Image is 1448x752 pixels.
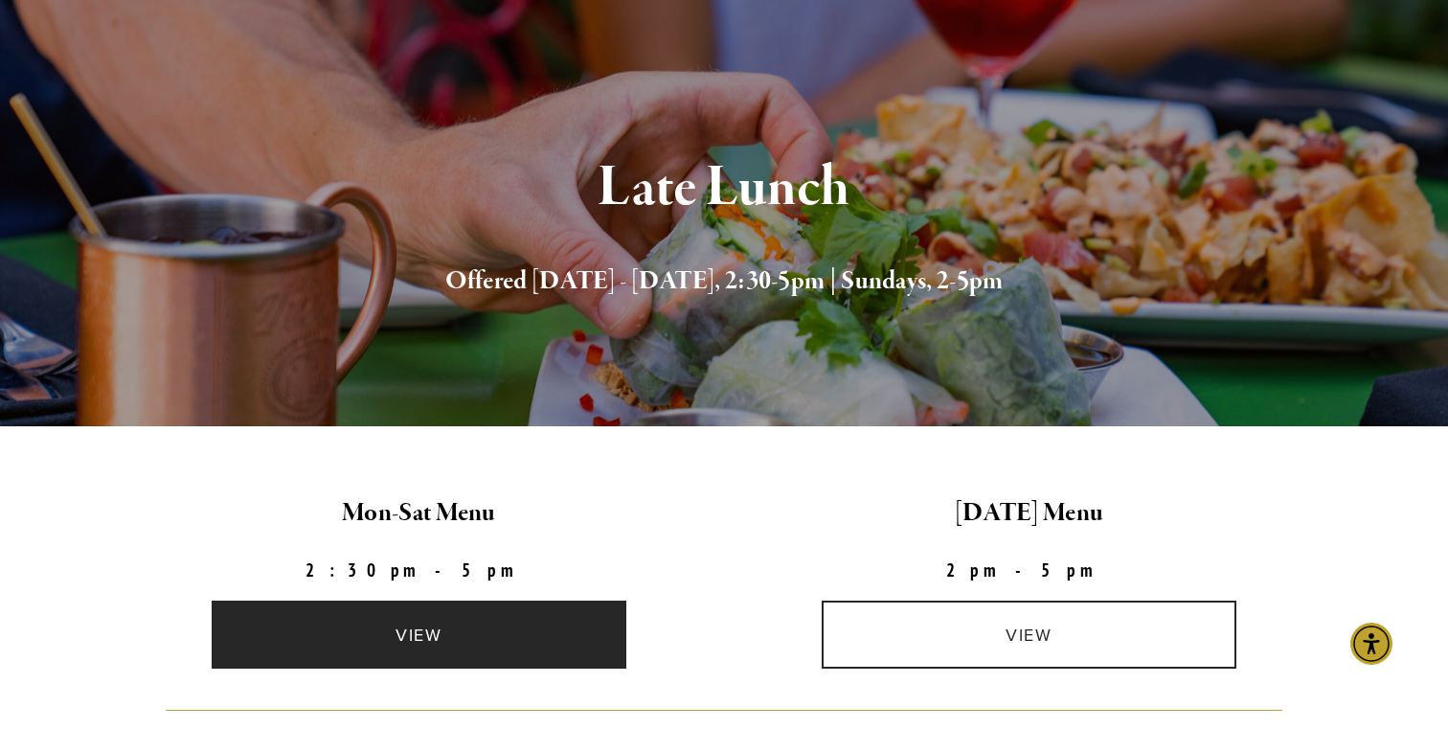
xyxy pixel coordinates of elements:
h2: Mon-Sat Menu [130,493,708,534]
strong: 2:30pm-5pm [305,558,533,581]
strong: 2pm-5pm [946,558,1113,581]
h2: Offered [DATE] - [DATE], 2:30-5pm | Sundays, 2-5pm [166,262,1282,302]
div: Accessibility Menu [1350,623,1392,665]
h1: Late Lunch [166,157,1282,219]
a: view [212,601,627,669]
a: view [822,601,1237,669]
h2: [DATE] Menu [740,493,1318,534]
